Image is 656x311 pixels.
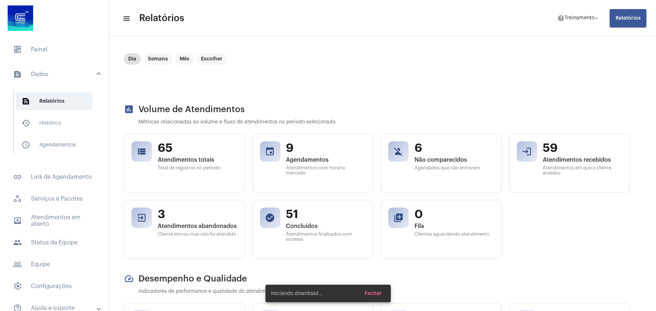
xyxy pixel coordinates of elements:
span: Agendados que não entraram [415,165,494,170]
span: Total de registros no período [158,165,237,170]
span: Fechar [365,291,382,296]
mat-icon: sidenav icon [13,216,22,225]
mat-icon: sidenav icon [122,14,130,23]
mat-chip: Dia [124,53,141,65]
p: Indicadores de performance e qualidade do atendimento [138,289,630,294]
span: sidenav icon [13,45,22,54]
mat-icon: sidenav icon [13,238,22,247]
span: Fila [415,223,494,229]
h2: Desempenho e Qualidade [124,273,630,284]
span: 59 [543,141,623,155]
h2: Volume de Atendimentos [124,104,630,114]
span: Histórico [16,114,93,132]
span: Atendimentos em que o cliente acessou [543,165,623,176]
mat-chip: Semana [144,53,172,65]
mat-icon: check_circle [265,213,275,223]
span: Equipe [7,256,102,273]
span: Clientes aguardando atendimento [415,232,494,237]
mat-icon: assessment [124,104,134,114]
mat-icon: sidenav icon [13,70,22,79]
span: Relatórios [616,16,641,21]
mat-icon: person_off [393,146,404,157]
mat-chip: Mês [175,53,194,65]
span: Atendimentos totais [158,157,237,163]
span: Relatórios [139,12,184,24]
span: Serviços e Pacotes [7,190,102,208]
mat-icon: exit_to_app [137,213,147,223]
mat-icon: help [557,15,565,22]
mat-icon: sidenav icon [13,260,22,269]
mat-icon: queue [393,213,404,223]
span: Atendimentos abandonados [158,223,237,229]
span: Concluídos [286,223,366,229]
span: Treinamento [565,16,594,21]
mat-icon: sidenav icon [21,141,30,149]
span: Painel [7,41,102,58]
span: 9 [286,141,366,155]
span: Link de Agendamento [7,168,102,186]
mat-icon: login [522,146,532,157]
span: Status da Equipe [7,234,102,251]
span: 65 [158,141,237,155]
div: sidenav iconDados [4,86,109,164]
span: 6 [415,141,494,155]
mat-chip: Escolher [197,53,227,65]
mat-icon: sidenav icon [13,173,22,181]
span: sidenav icon [13,282,22,291]
mat-icon: sidenav icon [21,119,30,127]
mat-icon: speed [124,273,134,284]
span: 51 [286,208,366,221]
span: sidenav icon [13,194,22,203]
mat-icon: arrow_drop_down [593,15,600,21]
span: Configurações [7,277,102,295]
mat-icon: sidenav icon [21,97,30,106]
span: 3 [158,208,237,221]
button: Fechar [359,287,388,300]
span: Atendimentos com horário marcado [286,165,366,176]
span: Agendamentos [286,157,366,163]
span: Cliente entrou mas não foi atendido [158,232,237,237]
span: Agendamentos [16,136,93,154]
mat-icon: view_list [137,146,147,157]
span: Relatórios [16,92,93,110]
p: Métricas relacionadas ao volume e fluxo de atendimentos no período selecionado [138,119,630,125]
mat-expansion-panel-header: sidenav iconDados [4,63,109,86]
button: Treinamento [553,11,604,25]
span: Atendimentos recebidos [543,157,623,163]
span: Atendimentos em aberto [7,212,102,229]
img: d4669ae0-8c07-2337-4f67-34b0df7f5ae4.jpeg [6,4,35,33]
button: Relatórios [610,9,647,27]
span: 0 [415,208,494,221]
span: Iniciando download... [271,290,323,297]
mat-icon: event [265,146,275,157]
mat-panel-title: Dados [13,70,97,79]
span: Atendimentos finalizados com sucesso [286,232,366,242]
span: Não comparecidos [415,157,494,163]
